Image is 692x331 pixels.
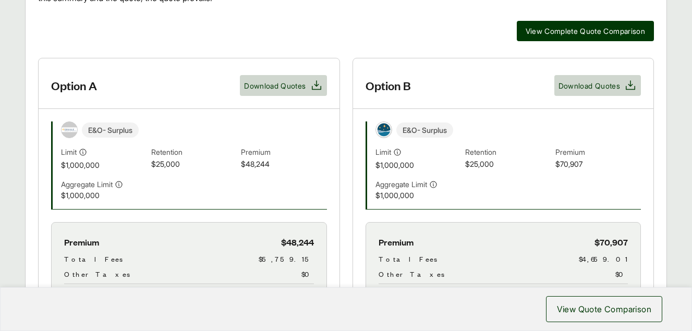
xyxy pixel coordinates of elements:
span: Other Taxes [64,268,130,279]
span: Download Quotes [559,80,620,91]
span: $1,000,000 [375,160,462,170]
span: $4,659.01 [579,253,628,264]
span: Premium [241,146,327,158]
span: Limit [375,146,391,157]
span: E&O - Surplus [396,122,453,138]
span: Download Quotes [244,80,306,91]
button: Download Quotes [554,75,641,96]
h3: Option A [51,78,97,93]
span: Aggregate Limit [375,179,427,190]
h3: Option B [366,78,411,93]
span: Premium [555,146,641,158]
img: Vela Insurance [376,122,392,138]
span: $48,244 [281,235,314,249]
span: $70,907 [594,235,628,249]
span: Total Fees [379,253,437,264]
button: Download Quotes [240,75,326,96]
span: Aggregate Limit [61,179,113,190]
button: View Quote Comparison [546,296,662,322]
span: View Quote Comparison [557,303,651,315]
span: Premium [379,235,414,249]
span: Limit [61,146,77,157]
span: $0 [301,268,314,279]
span: Retention [151,146,237,158]
span: $1,000,000 [375,190,462,201]
img: Kinsale [62,127,77,132]
span: $48,244 [241,158,327,170]
span: Total Fees [64,253,123,264]
span: Premium [64,235,99,249]
span: $25,000 [465,158,551,170]
span: E&O - Surplus [82,122,139,138]
span: Retention [465,146,551,158]
span: $1,000,000 [61,160,147,170]
span: $1,000,000 [61,190,147,201]
span: $70,907 [555,158,641,170]
span: Other Taxes [379,268,444,279]
button: View Complete Quote Comparison [517,21,654,41]
span: $0 [615,268,628,279]
span: View Complete Quote Comparison [526,26,646,36]
span: $25,000 [151,158,237,170]
span: $5,759.15 [259,253,314,264]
